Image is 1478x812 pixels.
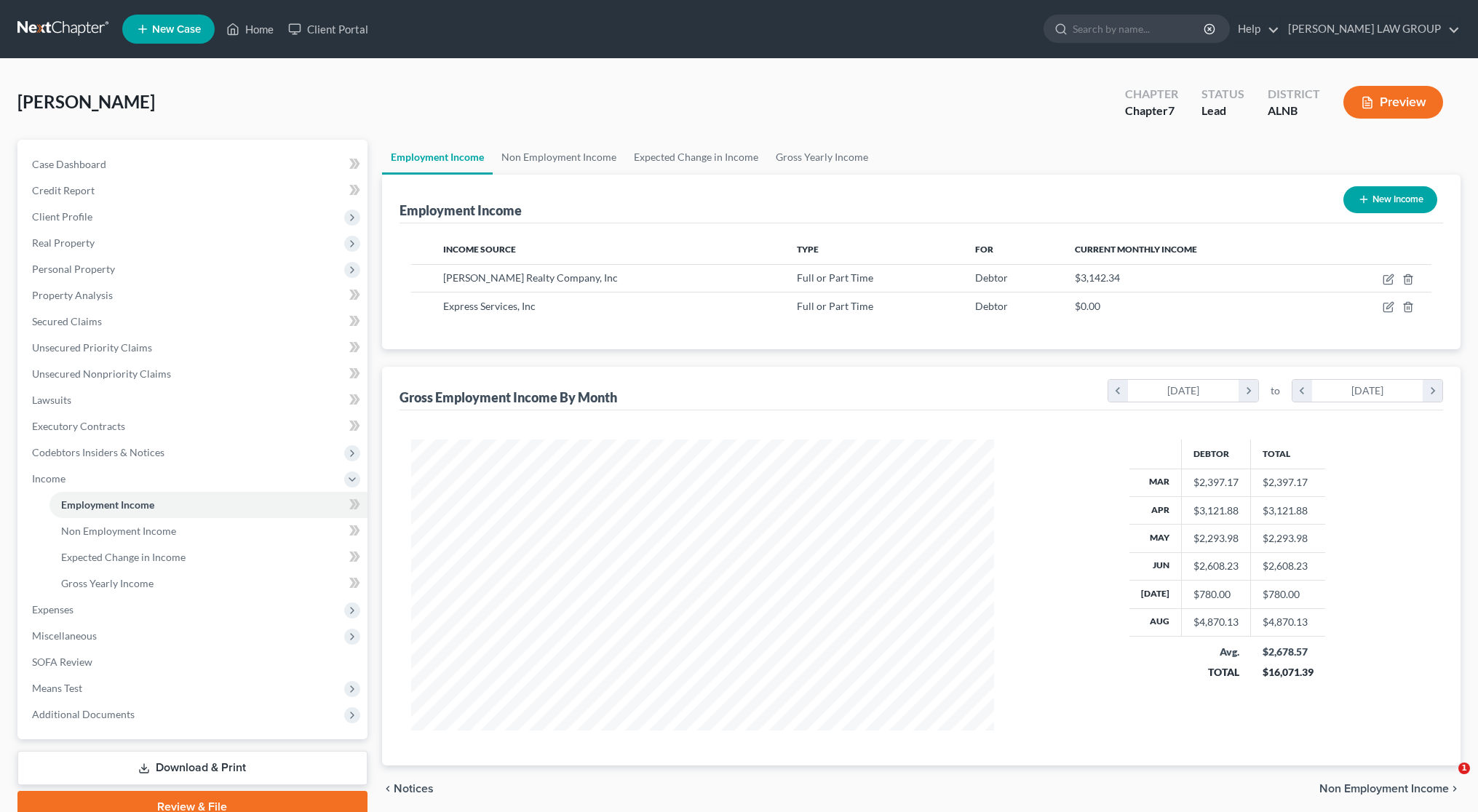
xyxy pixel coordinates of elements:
span: Express Services, Inc [443,300,536,312]
th: Apr [1129,496,1182,524]
a: [PERSON_NAME] LAW GROUP [1281,16,1460,42]
div: Lead [1201,103,1244,119]
span: Miscellaneous [32,629,97,642]
span: Additional Documents [32,708,135,720]
span: Client Profile [32,210,92,223]
span: Notices [394,783,434,795]
span: Case Dashboard [32,158,106,170]
span: to [1271,383,1280,398]
span: Debtor [975,271,1008,284]
th: Aug [1129,608,1182,636]
a: Property Analysis [20,282,367,309]
a: Unsecured Nonpriority Claims [20,361,367,387]
div: Status [1201,86,1244,103]
span: Unsecured Priority Claims [32,341,152,354]
td: $2,608.23 [1251,552,1325,580]
a: Credit Report [20,178,367,204]
a: Case Dashboard [20,151,367,178]
div: TOTAL [1193,665,1239,680]
a: Employment Income [49,492,367,518]
div: $16,071.39 [1263,665,1314,680]
div: Chapter [1125,86,1178,103]
div: [DATE] [1128,380,1239,402]
span: [PERSON_NAME] [17,91,155,112]
div: $2,293.98 [1193,531,1239,546]
a: Unsecured Priority Claims [20,335,367,361]
a: Non Employment Income [493,140,625,175]
div: Avg. [1193,645,1239,659]
span: Type [797,244,819,255]
i: chevron_left [382,783,394,795]
th: Total [1251,439,1325,469]
span: Full or Part Time [797,300,873,312]
span: Income [32,472,65,485]
span: Current Monthly Income [1075,244,1197,255]
div: $2,678.57 [1263,645,1314,659]
div: Gross Employment Income By Month [400,389,617,406]
span: Debtor [975,300,1008,312]
a: Expected Change in Income [625,140,767,175]
a: Gross Yearly Income [767,140,877,175]
button: chevron_left Notices [382,783,434,795]
span: Codebtors Insiders & Notices [32,446,164,458]
a: Home [219,16,281,42]
span: [PERSON_NAME] Realty Company, Inc [443,271,618,284]
span: Lawsuits [32,394,71,406]
div: District [1268,86,1320,103]
span: Personal Property [32,263,115,275]
span: Income Source [443,244,516,255]
a: SOFA Review [20,649,367,675]
span: $0.00 [1075,300,1100,312]
a: Expected Change in Income [49,544,367,570]
span: SOFA Review [32,656,92,668]
td: $4,870.13 [1251,608,1325,636]
span: Means Test [32,682,82,694]
i: chevron_left [1292,380,1312,402]
div: $3,121.88 [1193,503,1239,518]
input: Search by name... [1073,15,1206,42]
a: Client Portal [281,16,376,42]
span: Property Analysis [32,289,113,301]
a: Secured Claims [20,309,367,335]
div: Chapter [1125,103,1178,119]
i: chevron_right [1423,380,1442,402]
button: New Income [1343,186,1437,213]
span: $3,142.34 [1075,271,1120,284]
span: 1 [1458,763,1470,774]
div: ALNB [1268,103,1320,119]
span: Non Employment Income [61,525,176,537]
a: Lawsuits [20,387,367,413]
th: Mar [1129,469,1182,496]
button: Preview [1343,86,1443,119]
td: $2,293.98 [1251,525,1325,552]
span: Credit Report [32,184,95,196]
span: Unsecured Nonpriority Claims [32,367,171,380]
div: $4,870.13 [1193,615,1239,629]
span: Real Property [32,236,95,249]
div: $2,397.17 [1193,475,1239,490]
span: Expenses [32,603,73,616]
i: chevron_left [1108,380,1128,402]
span: New Case [152,24,201,35]
a: Download & Print [17,751,367,785]
a: Help [1231,16,1279,42]
div: Employment Income [400,202,522,219]
button: Non Employment Income chevron_right [1319,783,1461,795]
a: Executory Contracts [20,413,367,439]
div: $780.00 [1193,587,1239,602]
div: [DATE] [1312,380,1423,402]
span: For [975,244,993,255]
td: $3,121.88 [1251,496,1325,524]
th: May [1129,525,1182,552]
span: 7 [1168,103,1175,117]
th: Jun [1129,552,1182,580]
span: Non Employment Income [1319,783,1449,795]
span: Full or Part Time [797,271,873,284]
div: $2,608.23 [1193,559,1239,573]
iframe: Intercom live chat [1429,763,1463,797]
th: Debtor [1182,439,1251,469]
td: $780.00 [1251,581,1325,608]
a: Gross Yearly Income [49,570,367,597]
th: [DATE] [1129,581,1182,608]
span: Secured Claims [32,315,102,327]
